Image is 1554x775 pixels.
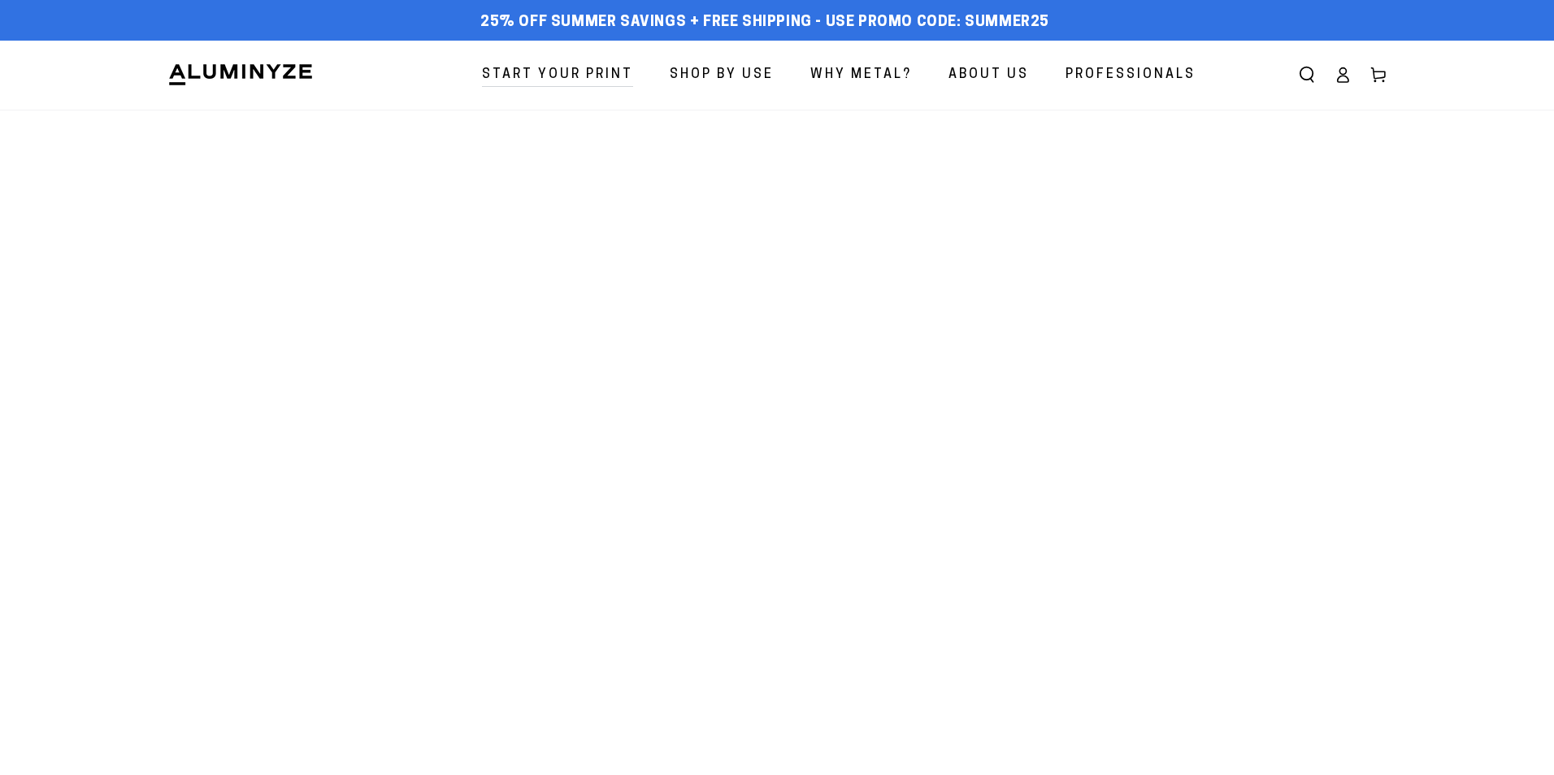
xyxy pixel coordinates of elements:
[670,63,774,87] span: Shop By Use
[936,54,1041,97] a: About Us
[482,63,633,87] span: Start Your Print
[167,63,314,87] img: Aluminyze
[470,54,645,97] a: Start Your Print
[810,63,912,87] span: Why Metal?
[1053,54,1208,97] a: Professionals
[658,54,786,97] a: Shop By Use
[1289,57,1325,93] summary: Search our site
[798,54,924,97] a: Why Metal?
[480,14,1049,32] span: 25% off Summer Savings + Free Shipping - Use Promo Code: SUMMER25
[1066,63,1196,87] span: Professionals
[948,63,1029,87] span: About Us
